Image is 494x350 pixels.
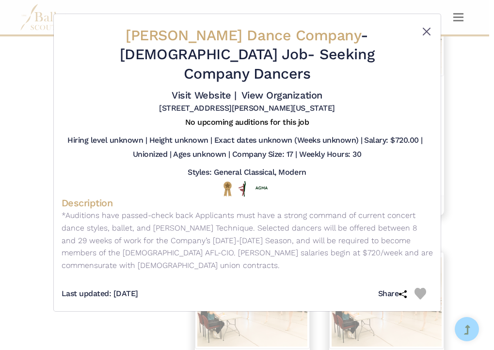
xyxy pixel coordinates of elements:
h5: Unionized | [133,150,172,160]
h5: Hiring level unknown | [67,135,147,146]
h5: Company Size: 17 | [232,150,297,160]
h5: Salary: $720.00 | [364,135,423,146]
h5: No upcoming auditions for this job [185,117,309,128]
h5: Styles: General Classical, Modern [188,167,306,178]
span: [DEMOGRAPHIC_DATA] Job [120,46,307,63]
h2: - - Seeking Company Dancers [92,26,401,83]
img: National [222,181,234,196]
img: All [239,181,246,197]
a: Visit Website | [172,89,236,101]
h5: Weekly Hours: 30 [299,150,361,160]
img: Union [255,186,268,191]
a: View Organization [241,89,322,101]
p: *Auditions have passed-check back Applicants must have a strong command of current concert dance ... [62,209,433,271]
h4: Description [62,197,433,209]
h5: Last updated: [DATE] [62,289,138,299]
h5: Share [378,289,414,299]
h5: [STREET_ADDRESS][PERSON_NAME][US_STATE] [159,103,335,114]
h5: Height unknown | [149,135,212,146]
button: Close [421,26,432,37]
h5: Ages unknown | [173,150,230,160]
span: [PERSON_NAME] Dance Company [126,27,361,44]
img: Heart [414,288,426,300]
h5: Exact dates unknown (Weeks unknown) | [214,135,362,146]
